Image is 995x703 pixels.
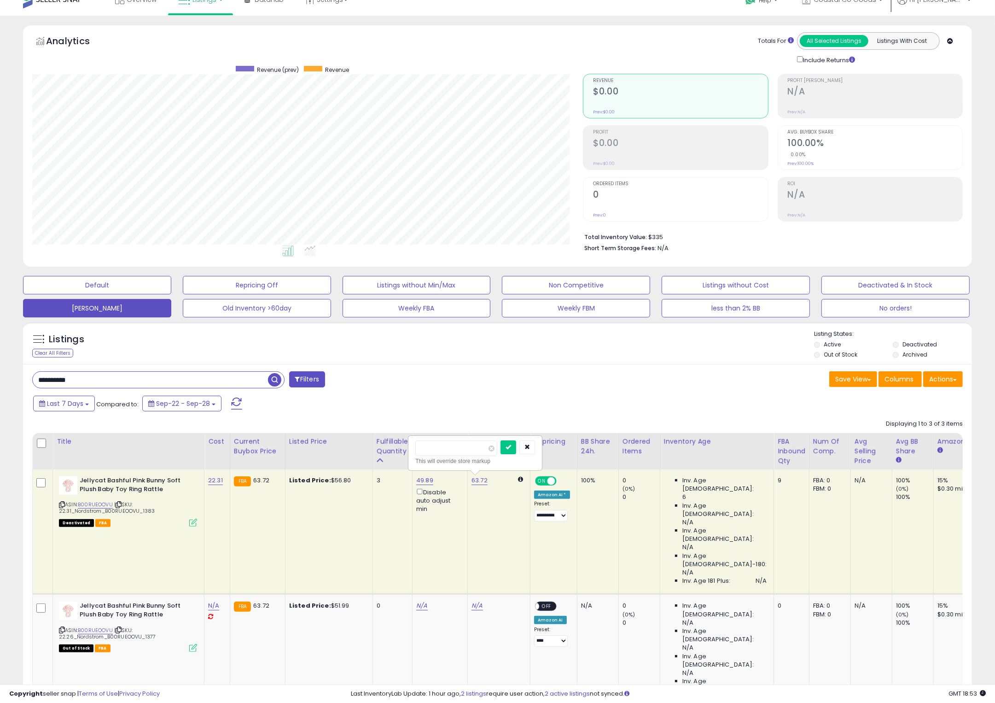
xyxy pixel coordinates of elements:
a: 2 listings [461,689,486,698]
button: All Selected Listings [800,35,868,47]
button: Weekly FBM [502,299,650,317]
div: Inventory Age [664,437,770,446]
div: FBM: 0 [813,610,844,619]
button: Save View [829,371,877,387]
button: Last 7 Days [33,396,95,411]
span: ROI [788,182,962,187]
span: Inv. Age [DEMOGRAPHIC_DATA]: [682,627,767,644]
h5: Listings [49,333,84,346]
span: Last 7 Days [47,399,83,408]
span: Compared to: [96,400,139,409]
div: FBA: 0 [813,602,844,610]
div: Avg Selling Price [855,437,888,466]
div: 0 [623,476,660,485]
small: (0%) [623,611,635,618]
a: N/A [416,601,427,610]
span: FBA [95,519,111,527]
div: FBM: 0 [813,485,844,493]
div: Listed Price [289,437,369,446]
a: N/A [471,601,483,610]
h2: $0.00 [593,86,768,99]
span: Inv. Age [DEMOGRAPHIC_DATA]: [682,476,767,493]
b: Listed Price: [289,476,331,485]
div: N/A [855,476,885,485]
a: B00RUEOOVU [78,627,113,634]
span: N/A [682,669,693,677]
span: 6 [682,493,686,501]
div: Clear All Filters [32,349,73,357]
span: FBA [95,644,111,652]
a: 63.72 [471,476,488,485]
div: Cost [208,437,226,446]
label: Deactivated [902,340,937,348]
div: 100% [896,602,933,610]
h5: Analytics [46,35,108,50]
small: Prev: $0.00 [593,161,615,166]
button: Columns [879,371,922,387]
span: All listings that are unavailable for purchase on Amazon for any reason other than out-of-stock [59,519,94,527]
button: Listings without Min/Max [343,276,491,294]
div: Repricing [534,437,573,446]
h2: N/A [788,189,962,202]
div: Totals For [758,37,794,46]
div: 0 [623,493,660,501]
span: Revenue [326,66,349,74]
b: Listed Price: [289,601,331,610]
span: Profit [PERSON_NAME] [788,78,962,83]
span: N/A [682,543,693,551]
small: Prev: 0 [593,212,606,218]
small: Prev: N/A [788,109,806,115]
div: Avg BB Share [896,437,930,456]
button: No orders! [821,299,970,317]
b: Total Inventory Value: [584,233,647,241]
div: FBA inbound Qty [778,437,805,466]
small: Prev: 100.00% [788,161,814,166]
div: $51.99 [289,602,366,610]
span: All listings that are currently out of stock and unavailable for purchase on Amazon [59,644,93,652]
span: Inv. Age [DEMOGRAPHIC_DATA]-180: [682,552,767,568]
small: Prev: $0.00 [593,109,615,115]
span: 63.72 [253,601,269,610]
div: 0 [778,602,802,610]
div: Title [57,437,200,446]
li: $335 [584,231,956,242]
a: 2 active listings [545,689,590,698]
div: 0 [623,619,660,627]
label: Active [824,340,841,348]
small: (0%) [896,611,909,618]
a: Terms of Use [79,689,118,698]
div: N/A [855,602,885,610]
b: Short Term Storage Fees: [584,244,656,252]
span: N/A [682,568,693,577]
a: Privacy Policy [119,689,160,698]
div: 100% [896,493,933,501]
span: Revenue [593,78,768,83]
button: Old Inventory >60day [183,299,331,317]
span: Inv. Age [DEMOGRAPHIC_DATA]: [682,652,767,669]
button: Listings without Cost [662,276,810,294]
h2: 0 [593,189,768,202]
div: 100% [896,619,933,627]
span: Inv. Age 181 Plus: [682,577,731,585]
img: 41UK5Sm6nyL._SL40_.jpg [59,602,77,620]
label: Out of Stock [824,351,858,358]
button: Actions [923,371,963,387]
span: Ordered Items [593,182,768,187]
span: | SKU: 22.26_Nordstrom_B00RUEOOVU_1377 [59,627,156,640]
span: Avg. Buybox Share [788,130,962,135]
button: less than 2% BB [662,299,810,317]
b: Jellycat Bashful Pink Bunny Soft Plush Baby Toy Ring Rattle [80,602,192,621]
div: ASIN: [59,602,197,651]
button: Repricing Off [183,276,331,294]
a: N/A [208,601,219,610]
span: OFF [540,603,554,610]
small: (0%) [896,485,909,492]
span: 63.72 [253,476,269,485]
div: Num of Comp. [813,437,847,456]
button: Sep-22 - Sep-28 [142,396,221,411]
div: Disable auto adjust min [416,487,460,513]
small: (0%) [623,485,635,492]
div: Fulfillable Quantity [377,437,408,456]
div: BB Share 24h. [581,437,615,456]
div: FBA: 0 [813,476,844,485]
